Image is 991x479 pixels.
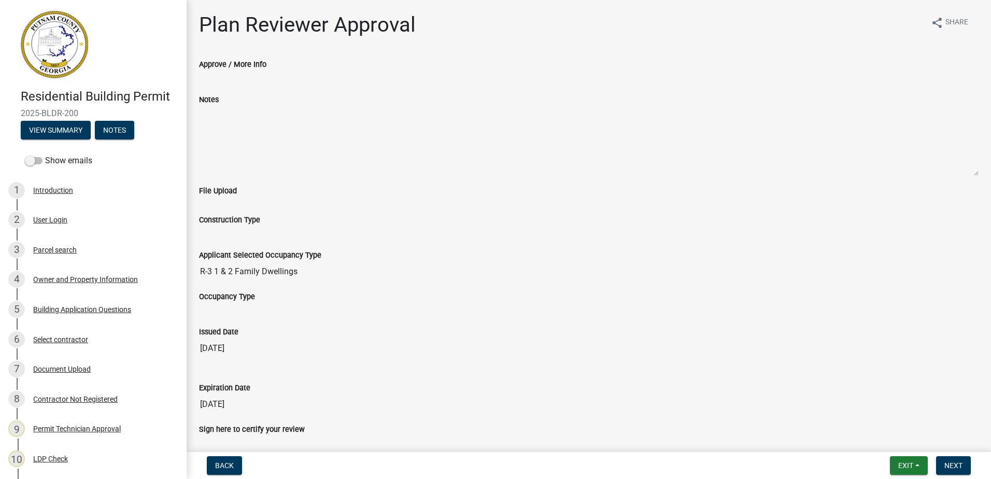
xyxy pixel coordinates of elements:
[8,450,25,467] div: 10
[8,331,25,348] div: 6
[931,17,943,29] i: share
[21,89,178,104] h4: Residential Building Permit
[215,461,234,470] span: Back
[33,365,91,373] div: Document Upload
[199,188,237,195] label: File Upload
[33,396,118,403] div: Contractor Not Registered
[21,126,91,135] wm-modal-confirm: Summary
[8,301,25,318] div: 5
[33,425,121,432] div: Permit Technician Approval
[33,246,77,253] div: Parcel search
[33,187,73,194] div: Introduction
[21,121,91,139] button: View Summary
[8,242,25,258] div: 3
[199,217,260,224] label: Construction Type
[25,154,92,167] label: Show emails
[890,456,928,475] button: Exit
[8,182,25,199] div: 1
[33,455,68,462] div: LDP Check
[923,12,976,33] button: shareShare
[898,461,913,470] span: Exit
[8,271,25,288] div: 4
[944,461,962,470] span: Next
[945,17,968,29] span: Share
[199,96,219,104] label: Notes
[33,336,88,343] div: Select contractor
[33,276,138,283] div: Owner and Property Information
[936,456,971,475] button: Next
[199,293,255,301] label: Occupancy Type
[33,216,67,223] div: User Login
[199,12,416,37] h1: Plan Reviewer Approval
[8,391,25,407] div: 8
[199,426,305,433] label: Sign here to certify your review
[21,11,88,78] img: Putnam County, Georgia
[199,385,250,392] label: Expiration Date
[21,108,166,118] span: 2025-BLDR-200
[8,361,25,377] div: 7
[8,212,25,228] div: 2
[33,306,131,313] div: Building Application Questions
[199,329,238,336] label: Issued Date
[95,121,134,139] button: Notes
[199,252,321,259] label: Applicant Selected Occupancy Type
[95,126,134,135] wm-modal-confirm: Notes
[199,61,266,68] label: Approve / More Info
[8,420,25,437] div: 9
[207,456,242,475] button: Back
